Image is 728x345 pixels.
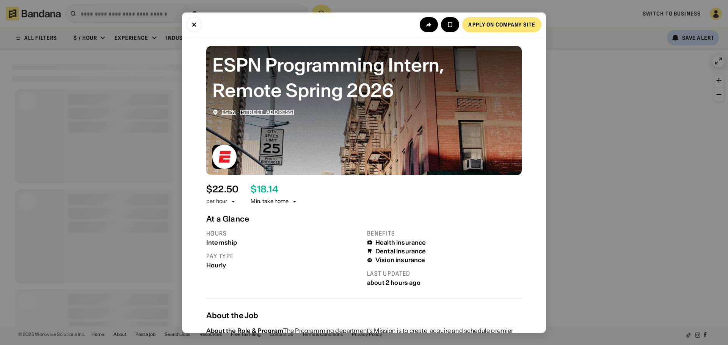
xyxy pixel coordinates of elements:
div: about 2 hours ago [367,279,522,286]
div: At a Glance [206,214,522,223]
div: Health insurance [375,239,426,246]
div: Dental insurance [375,247,426,254]
div: $ 22.50 [206,184,238,195]
div: Hourly [206,261,361,269]
div: ESPN Programming Intern, Remote Spring 2026 [212,52,516,103]
button: Close [187,17,202,32]
div: Vision insurance [375,256,425,264]
img: ESPN logo [212,144,237,169]
a: [STREET_ADDRESS] [240,108,294,115]
div: · [221,109,294,115]
div: Last updated [367,270,522,278]
a: ESPN [221,108,236,115]
div: Min. take home [251,198,298,205]
div: Benefits [367,229,522,237]
div: Apply on company site [468,22,535,27]
a: Apply on company site [462,17,541,32]
div: About the Role & Program [206,327,283,334]
div: $ 18.14 [251,184,278,195]
div: Pay type [206,252,361,260]
div: Hours [206,229,361,237]
div: per hour [206,198,227,205]
div: Internship [206,239,361,246]
div: About the Job [206,311,522,320]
